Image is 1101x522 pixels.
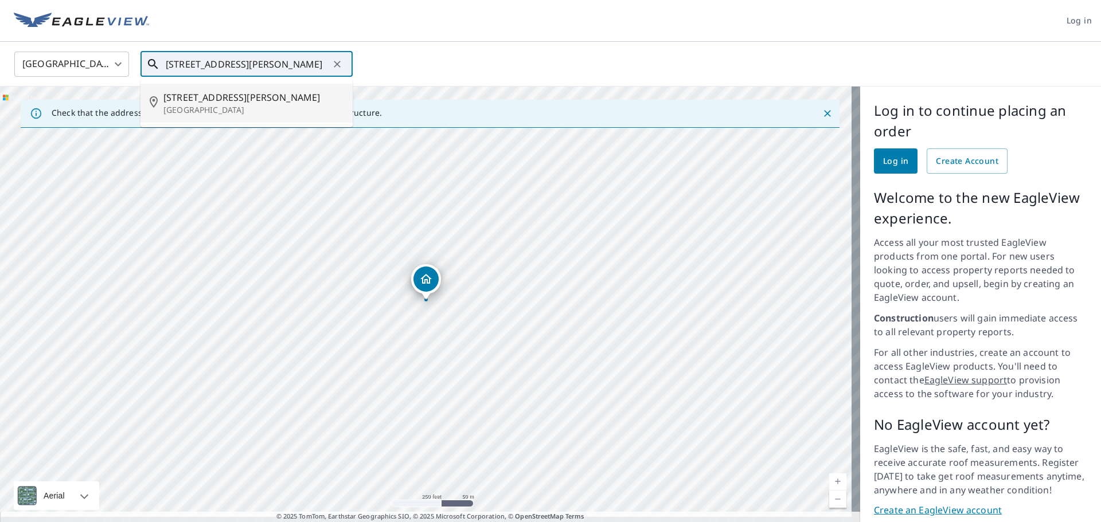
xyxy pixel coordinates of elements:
span: Create Account [936,154,998,168]
strong: Construction [874,312,934,324]
span: Log in [883,154,908,168]
a: Create Account [927,148,1008,174]
p: Welcome to the new EagleView experience. [874,187,1087,229]
a: Create an EagleView account [874,504,1087,517]
span: Log in [1067,14,1092,28]
a: Current Level 17, Zoom In [829,473,846,490]
p: For all other industries, create an account to access EagleView products. You'll need to contact ... [874,346,1087,401]
p: [GEOGRAPHIC_DATA] [163,104,343,116]
p: Log in to continue placing an order [874,100,1087,142]
p: Check that the address is accurate, then drag the marker over the correct structure. [52,108,382,118]
div: Dropped pin, building 1, Residential property, 1268 W Bateman Pl West Jordan, UT 84084 [411,264,441,300]
p: No EagleView account yet? [874,414,1087,435]
div: [GEOGRAPHIC_DATA] [14,48,129,80]
span: [STREET_ADDRESS][PERSON_NAME] [163,91,343,104]
a: Log in [874,148,918,174]
a: EagleView support [924,374,1008,386]
p: EagleView is the safe, fast, and easy way to receive accurate roof measurements. Register [DATE] ... [874,442,1087,497]
p: Access all your most trusted EagleView products from one portal. For new users looking to access ... [874,236,1087,304]
span: © 2025 TomTom, Earthstar Geographics SIO, © 2025 Microsoft Corporation, © [276,512,584,521]
a: OpenStreetMap [515,512,563,520]
p: users will gain immediate access to all relevant property reports. [874,311,1087,339]
a: Current Level 17, Zoom Out [829,490,846,508]
img: EV Logo [14,13,149,30]
div: Aerial [40,481,68,510]
button: Close [820,106,835,121]
button: Clear [329,56,345,72]
div: Aerial [14,481,99,510]
input: Search by address or latitude-longitude [166,48,329,80]
a: Terms [565,512,584,520]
